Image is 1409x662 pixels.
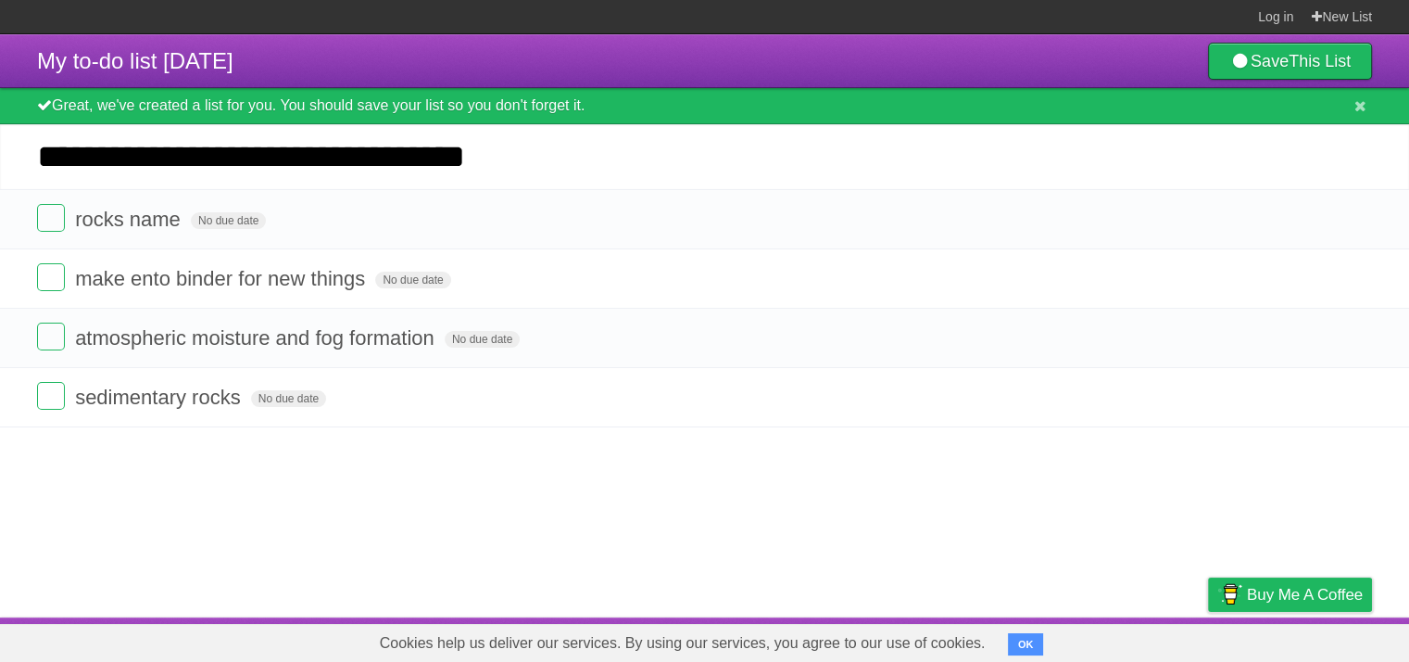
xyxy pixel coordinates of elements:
[1023,622,1098,657] a: Developers
[1255,622,1372,657] a: Suggest a feature
[962,622,1000,657] a: About
[1008,633,1044,656] button: OK
[75,208,185,231] span: rocks name
[1184,622,1232,657] a: Privacy
[37,48,233,73] span: My to-do list [DATE]
[75,267,370,290] span: make ento binder for new things
[37,204,65,232] label: Done
[191,212,266,229] span: No due date
[1208,43,1372,80] a: SaveThis List
[251,390,326,407] span: No due date
[1208,578,1372,612] a: Buy me a coffee
[75,326,439,350] span: atmospheric moisture and fog formation
[445,331,520,348] span: No due date
[37,323,65,350] label: Done
[1289,52,1351,70] b: This List
[75,386,245,409] span: sedimentary rocks
[1247,579,1363,611] span: Buy me a coffee
[37,263,65,291] label: Done
[37,382,65,410] label: Done
[1121,622,1162,657] a: Terms
[375,272,450,288] span: No due date
[361,625,1004,662] span: Cookies help us deliver our services. By using our services, you agree to our use of cookies.
[1217,579,1242,610] img: Buy me a coffee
